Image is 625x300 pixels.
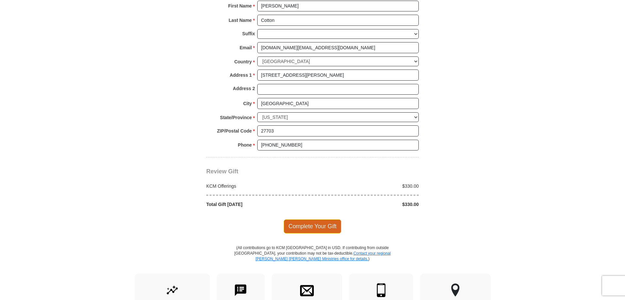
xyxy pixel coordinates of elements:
img: give-by-stock.svg [165,283,179,297]
strong: Address 1 [230,71,252,80]
strong: State/Province [220,113,252,122]
div: KCM Offerings [203,183,313,189]
strong: Email [240,43,252,52]
strong: Last Name [229,16,252,25]
div: $330.00 [312,201,422,208]
strong: Country [234,57,252,66]
img: text-to-give.svg [234,283,247,297]
strong: ZIP/Postal Code [217,126,252,135]
img: envelope.svg [300,283,314,297]
span: Review Gift [206,168,238,175]
strong: City [243,99,252,108]
p: (All contributions go to KCM [GEOGRAPHIC_DATA] in USD. If contributing from outside [GEOGRAPHIC_D... [234,245,391,274]
span: Complete Your Gift [284,219,342,233]
strong: Phone [238,140,252,150]
strong: Suffix [242,29,255,38]
div: $330.00 [312,183,422,189]
img: other-region [451,283,460,297]
div: Total Gift [DATE] [203,201,313,208]
a: Contact your regional [PERSON_NAME] [PERSON_NAME] Ministries office for details. [255,251,391,261]
strong: Address 2 [233,84,255,93]
strong: First Name [228,1,252,10]
img: mobile.svg [374,283,388,297]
